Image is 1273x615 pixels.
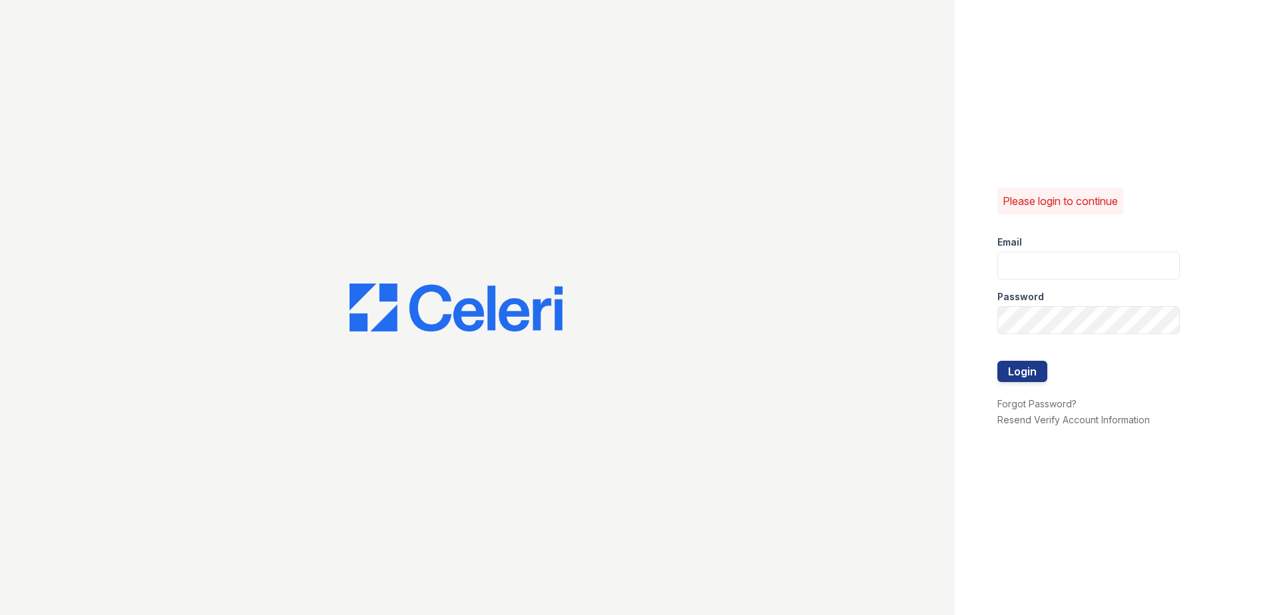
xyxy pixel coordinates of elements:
label: Password [997,290,1044,304]
a: Forgot Password? [997,398,1077,409]
a: Resend Verify Account Information [997,414,1150,425]
p: Please login to continue [1003,193,1118,209]
img: CE_Logo_Blue-a8612792a0a2168367f1c8372b55b34899dd931a85d93a1a3d3e32e68fde9ad4.png [350,284,563,331]
button: Login [997,361,1047,382]
label: Email [997,236,1022,249]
